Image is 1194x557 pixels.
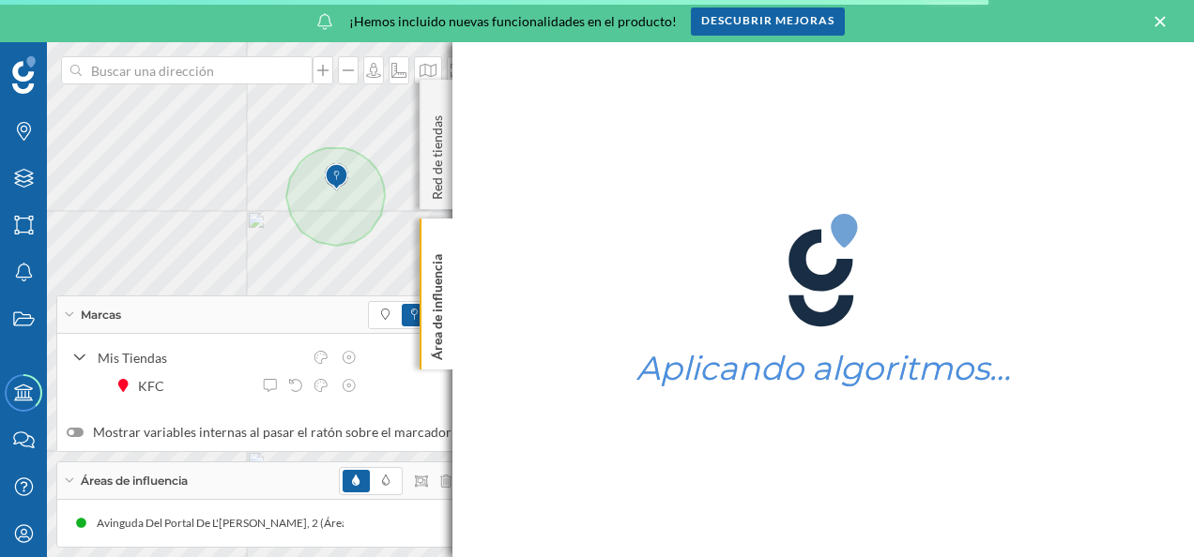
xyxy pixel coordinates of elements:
[428,247,447,360] p: Área de influencia
[428,108,447,200] p: Red de tiendas
[38,13,104,30] span: Soporte
[91,514,476,533] div: Avinguda Del Portal De L'[PERSON_NAME], 2 (Área de 3000 metros de radio)
[98,348,302,368] div: Mis Tiendas
[636,351,1011,386] h1: Aplicando algoritmos…
[81,473,188,489] span: Áreas de influencia
[138,376,174,396] div: KFC
[12,56,36,94] img: Geoblink Logo
[67,423,452,442] label: Mostrar variables internas al pasar el ratón sobre el marcador
[325,158,348,196] img: Marker
[349,12,677,31] span: ¡Hemos incluido nuevas funcionalidades en el producto!
[81,307,121,324] span: Marcas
